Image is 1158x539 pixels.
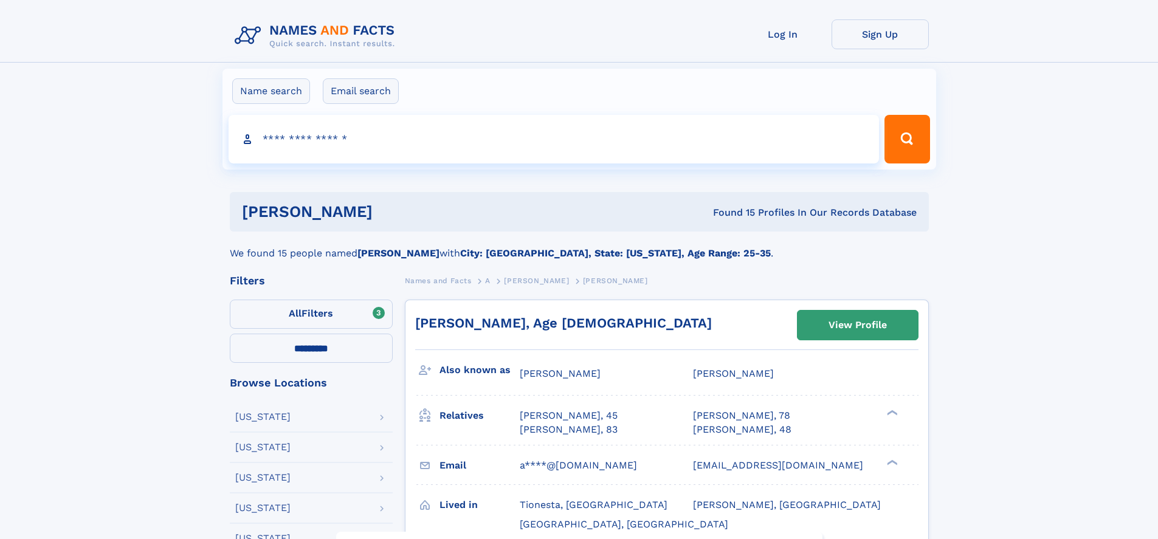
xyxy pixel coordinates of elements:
label: Name search [232,78,310,104]
span: [PERSON_NAME] [693,368,774,379]
b: City: [GEOGRAPHIC_DATA], State: [US_STATE], Age Range: 25-35 [460,247,771,259]
a: [PERSON_NAME], 83 [520,423,618,436]
label: Email search [323,78,399,104]
a: Log In [734,19,832,49]
span: [PERSON_NAME] [583,276,648,285]
span: Tionesta, [GEOGRAPHIC_DATA] [520,499,667,510]
div: ❯ [884,409,898,417]
h3: Relatives [439,405,520,426]
div: Found 15 Profiles In Our Records Database [543,206,917,219]
div: [US_STATE] [235,412,291,422]
b: [PERSON_NAME] [357,247,439,259]
a: A [485,273,491,288]
a: [PERSON_NAME] [504,273,569,288]
label: Filters [230,300,393,329]
h3: Email [439,455,520,476]
span: [PERSON_NAME] [504,276,569,285]
div: [US_STATE] [235,442,291,452]
div: Filters [230,275,393,286]
h1: [PERSON_NAME] [242,204,543,219]
a: [PERSON_NAME], 48 [693,423,791,436]
span: All [289,307,302,319]
a: [PERSON_NAME], 45 [520,409,618,422]
span: A [485,276,491,285]
input: search input [229,115,880,163]
span: [EMAIL_ADDRESS][DOMAIN_NAME] [693,459,863,471]
div: Browse Locations [230,377,393,388]
a: Sign Up [832,19,929,49]
a: View Profile [798,311,918,340]
div: We found 15 people named with . [230,232,929,261]
div: ❯ [884,458,898,466]
img: Logo Names and Facts [230,19,405,52]
span: [PERSON_NAME], [GEOGRAPHIC_DATA] [693,499,881,510]
span: [PERSON_NAME] [520,368,601,379]
div: View Profile [829,311,887,339]
a: [PERSON_NAME], Age [DEMOGRAPHIC_DATA] [415,315,712,331]
a: Names and Facts [405,273,472,288]
div: [US_STATE] [235,503,291,513]
a: [PERSON_NAME], 78 [693,409,790,422]
span: [GEOGRAPHIC_DATA], [GEOGRAPHIC_DATA] [520,518,728,530]
h3: Also known as [439,360,520,380]
div: [US_STATE] [235,473,291,482]
button: Search Button [884,115,929,163]
h3: Lived in [439,495,520,515]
